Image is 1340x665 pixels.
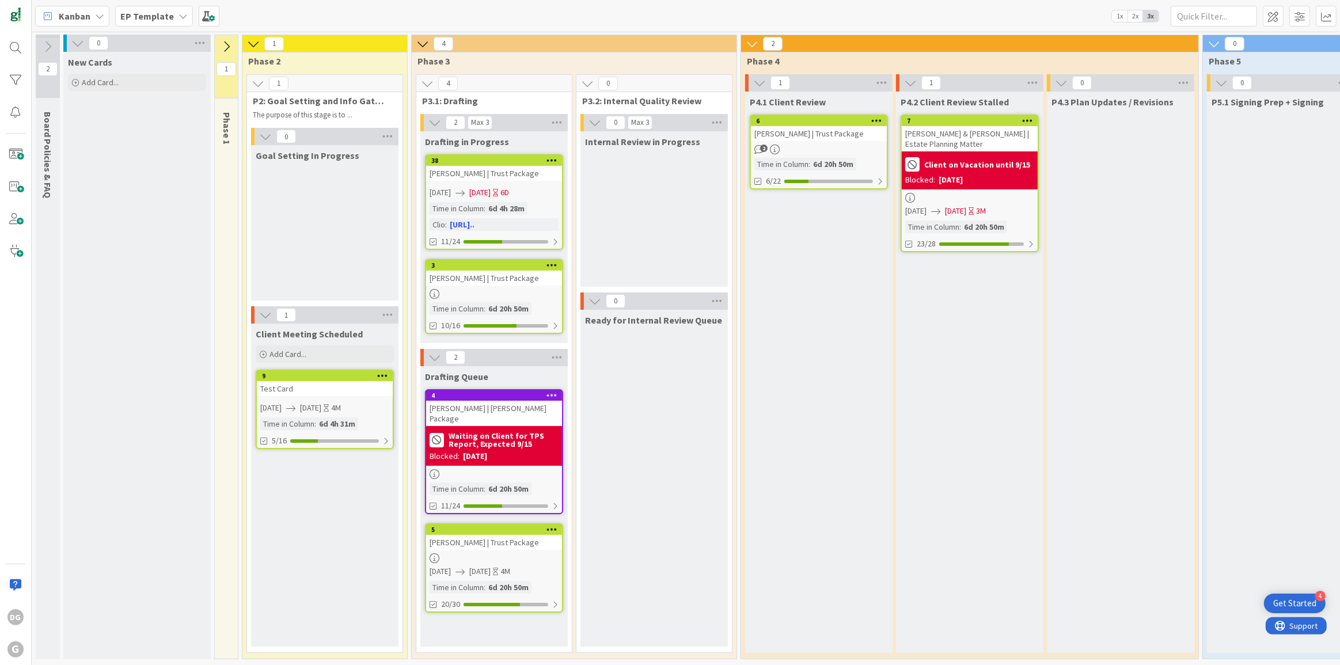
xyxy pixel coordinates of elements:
span: 11/24 [441,235,460,248]
b: Waiting on Client for TPS Report, Expected 9/15 [449,432,559,448]
div: Clio [430,218,445,231]
div: Max 3 [471,120,489,126]
div: 9Test Card [257,371,393,396]
div: Get Started [1273,598,1316,609]
div: [PERSON_NAME] & [PERSON_NAME] | Estate Planning Matter [902,126,1038,151]
span: 1 [276,308,296,322]
div: [DATE] [463,450,487,462]
span: Add Card... [269,349,306,359]
div: 6[PERSON_NAME] | Trust Package [751,116,887,141]
div: Open Get Started checklist, remaining modules: 4 [1264,594,1326,613]
div: 6 [751,116,887,126]
input: Quick Filter... [1171,6,1257,26]
div: 38[PERSON_NAME] | Trust Package [426,155,562,181]
span: P4.1 Client Review [750,96,826,108]
span: Ready for Internal Review Queue [585,314,722,326]
span: [DATE] [300,402,321,414]
div: Time in Column [754,158,808,170]
b: Client on Vacation until 9/15 [924,161,1030,169]
span: Board Policies & FAQ [42,112,54,198]
p: The purpose of this stage is to ... [253,111,389,120]
span: Drafting Queue [425,371,488,382]
span: [DATE] [469,187,491,199]
span: P4.3 Plan Updates / Revisions [1051,96,1174,108]
div: Time in Column [430,581,484,594]
div: Time in Column [430,482,484,495]
span: Internal Review in Progress [585,136,700,147]
span: 2 [446,116,465,130]
span: [DATE] [260,402,282,414]
div: 3M [976,205,986,217]
span: 0 [606,116,625,130]
div: 7 [907,117,1038,125]
span: : [484,581,485,594]
span: [DATE] [905,205,927,217]
span: : [445,218,447,231]
div: 6d 20h 50m [485,581,532,594]
div: 4 [1315,591,1326,601]
div: 4M [500,565,510,577]
span: : [484,302,485,315]
span: Phase 2 [248,55,393,67]
span: Client Meeting Scheduled [256,328,363,340]
div: 4[PERSON_NAME] | [PERSON_NAME] Package [426,390,562,426]
span: New Cards [68,56,112,68]
span: P3.2: Internal Quality Review [582,95,718,107]
span: Phase 3 [417,55,722,67]
span: Phase 4 [747,55,1184,67]
span: [DATE] [945,205,966,217]
div: 5 [426,525,562,535]
div: 7[PERSON_NAME] & [PERSON_NAME] | Estate Planning Matter [902,116,1038,151]
div: [PERSON_NAME] | Trust Package [426,535,562,550]
div: 9 [257,371,393,381]
span: : [808,158,810,170]
span: 0 [606,294,625,308]
span: 2x [1128,10,1143,22]
span: P5.1 Signing Prep + Signing [1212,96,1324,108]
span: Add Card... [82,77,119,88]
div: 3 [431,261,562,269]
span: 11/24 [441,500,460,512]
span: 2 [760,145,768,152]
span: 10/16 [441,320,460,332]
div: [PERSON_NAME] | Trust Package [426,166,562,181]
div: Blocked: [430,450,460,462]
div: G [7,641,24,658]
div: 6 [756,117,887,125]
span: [DATE] [430,187,451,199]
img: Visit kanbanzone.com [7,7,24,24]
div: 3[PERSON_NAME] | Trust Package [426,260,562,286]
div: Time in Column [260,417,314,430]
div: 6d 4h 28m [485,202,527,215]
span: Goal Setting In Progress [256,150,359,161]
span: 1 [217,62,236,76]
div: 3 [426,260,562,271]
div: 6d 20h 50m [961,221,1007,233]
span: : [484,482,485,495]
span: : [959,221,961,233]
div: 6D [500,187,509,199]
div: Blocked: [905,174,935,186]
div: 6d 20h 50m [485,482,532,495]
div: 4M [331,402,341,414]
div: Max 3 [631,120,649,126]
div: 6d 4h 31m [316,417,358,430]
span: 1 [921,76,941,90]
div: [PERSON_NAME] | Trust Package [751,126,887,141]
div: 6d 20h 50m [810,158,856,170]
span: [DATE] [469,565,491,577]
div: Time in Column [430,302,484,315]
span: 1 [269,77,289,90]
span: Kanban [59,9,90,23]
div: 38 [426,155,562,166]
div: 4 [426,390,562,401]
div: 38 [431,157,562,165]
span: 1 [770,76,790,90]
span: 4 [438,77,458,90]
span: 20/30 [441,598,460,610]
b: EP Template [120,10,174,22]
div: [DATE] [939,174,963,186]
div: Time in Column [905,221,959,233]
div: DG [7,609,24,625]
a: [URL].. [450,219,474,230]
